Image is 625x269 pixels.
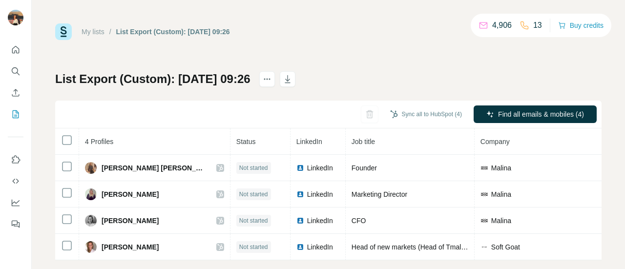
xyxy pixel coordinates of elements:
h1: List Export (Custom): [DATE] 09:26 [55,71,250,87]
span: Marketing Director [352,190,407,198]
img: company-logo [480,243,488,251]
div: List Export (Custom): [DATE] 09:26 [116,27,230,37]
button: Use Surfe API [8,172,23,190]
button: Enrich CSV [8,84,23,102]
img: Avatar [8,10,23,25]
span: LinkedIn [307,216,333,226]
span: Malina [491,216,511,226]
button: Use Surfe on LinkedIn [8,151,23,168]
img: LinkedIn logo [296,217,304,225]
button: Dashboard [8,194,23,211]
img: Avatar [85,215,97,227]
span: LinkedIn [307,242,333,252]
span: [PERSON_NAME] [102,242,159,252]
span: Not started [239,164,268,172]
button: My lists [8,105,23,123]
a: My lists [82,28,104,36]
img: LinkedIn logo [296,243,304,251]
span: 4 Profiles [85,138,113,145]
span: [PERSON_NAME] [102,189,159,199]
span: [PERSON_NAME] [PERSON_NAME] [102,163,207,173]
button: Buy credits [558,19,604,32]
img: company-logo [480,217,488,225]
span: Status [236,138,256,145]
button: Feedback [8,215,23,233]
span: CFO [352,217,366,225]
img: Avatar [85,162,97,174]
img: company-logo [480,164,488,172]
img: company-logo [480,190,488,198]
img: LinkedIn logo [296,164,304,172]
span: LinkedIn [307,189,333,199]
p: 13 [533,20,542,31]
span: [PERSON_NAME] [102,216,159,226]
button: Quick start [8,41,23,59]
span: Not started [239,243,268,251]
img: Surfe Logo [55,23,72,40]
li: / [109,27,111,37]
span: Head of new markets (Head of Tmall Launch & Wholesale department) [352,243,566,251]
img: Avatar [85,188,97,200]
span: Job title [352,138,375,145]
img: LinkedIn logo [296,190,304,198]
span: Company [480,138,510,145]
span: LinkedIn [296,138,322,145]
span: Founder [352,164,377,172]
button: Find all emails & mobiles (4) [474,105,597,123]
span: LinkedIn [307,163,333,173]
span: Malina [491,163,511,173]
span: Find all emails & mobiles (4) [498,109,584,119]
span: Not started [239,216,268,225]
img: Avatar [85,241,97,253]
button: Sync all to HubSpot (4) [383,107,469,122]
button: Search [8,62,23,80]
span: Soft Goat [491,242,520,252]
p: 4,906 [492,20,512,31]
button: actions [259,71,275,87]
span: Not started [239,190,268,199]
span: Malina [491,189,511,199]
